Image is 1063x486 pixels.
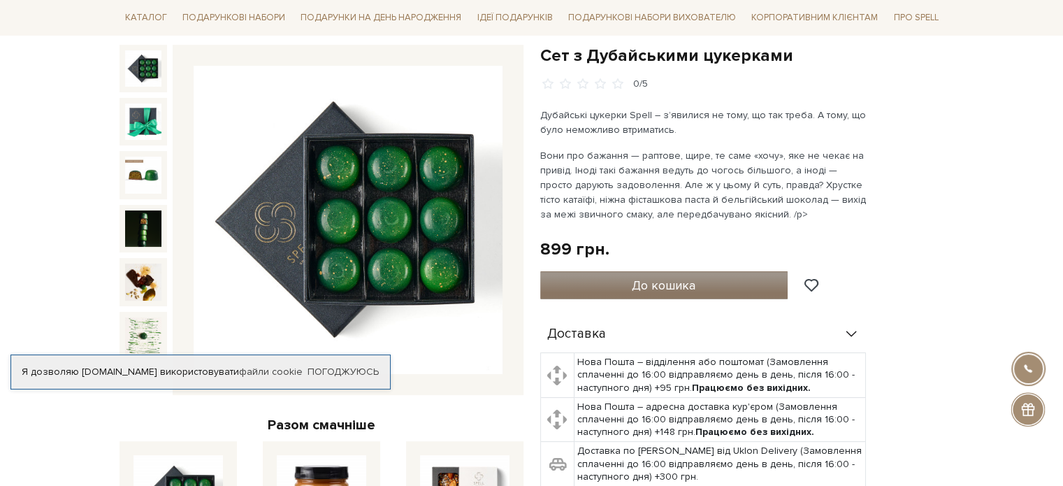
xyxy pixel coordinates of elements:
p: Вони про бажання — раптове, щире, те саме «хочу», яке не чекає на привід. Іноді такі бажання веду... [540,148,868,222]
img: Сет з Дубайськими цукерками [125,50,161,87]
div: 0/5 [633,78,648,91]
td: Нова Пошта – адресна доставка кур'єром (Замовлення сплаченні до 16:00 відправляємо день в день, п... [574,397,865,442]
a: Каталог [120,7,173,29]
a: Подарунки на День народження [295,7,467,29]
a: Ідеї подарунків [471,7,558,29]
div: Я дозволяю [DOMAIN_NAME] використовувати [11,366,390,378]
b: Працюємо без вихідних. [692,382,811,394]
a: Погоджуюсь [308,366,379,378]
b: Працюємо без вихідних. [695,426,814,438]
button: До кошика [540,271,788,299]
div: Разом смачніше [120,416,523,434]
a: Корпоративним клієнтам [746,6,883,29]
h1: Сет з Дубайськими цукерками [540,45,944,66]
a: файли cookie [239,366,303,378]
img: Сет з Дубайськими цукерками [125,210,161,247]
div: 899 грн. [540,238,609,260]
img: Сет з Дубайськими цукерками [194,66,502,375]
a: Подарункові набори вихователю [563,6,742,29]
a: Подарункові набори [177,7,291,29]
img: Сет з Дубайськими цукерками [125,264,161,300]
p: Дубайські цукерки Spell – з’явилися не тому, що так треба. А тому, що було неможливо втриматись. [540,108,868,137]
span: Доставка [547,328,606,341]
span: До кошика [632,278,695,293]
img: Сет з Дубайськими цукерками [125,317,161,354]
td: Нова Пошта – відділення або поштомат (Замовлення сплаченні до 16:00 відправляємо день в день, піс... [574,353,865,398]
a: Про Spell [888,7,943,29]
img: Сет з Дубайськими цукерками [125,103,161,140]
img: Сет з Дубайськими цукерками [125,157,161,193]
